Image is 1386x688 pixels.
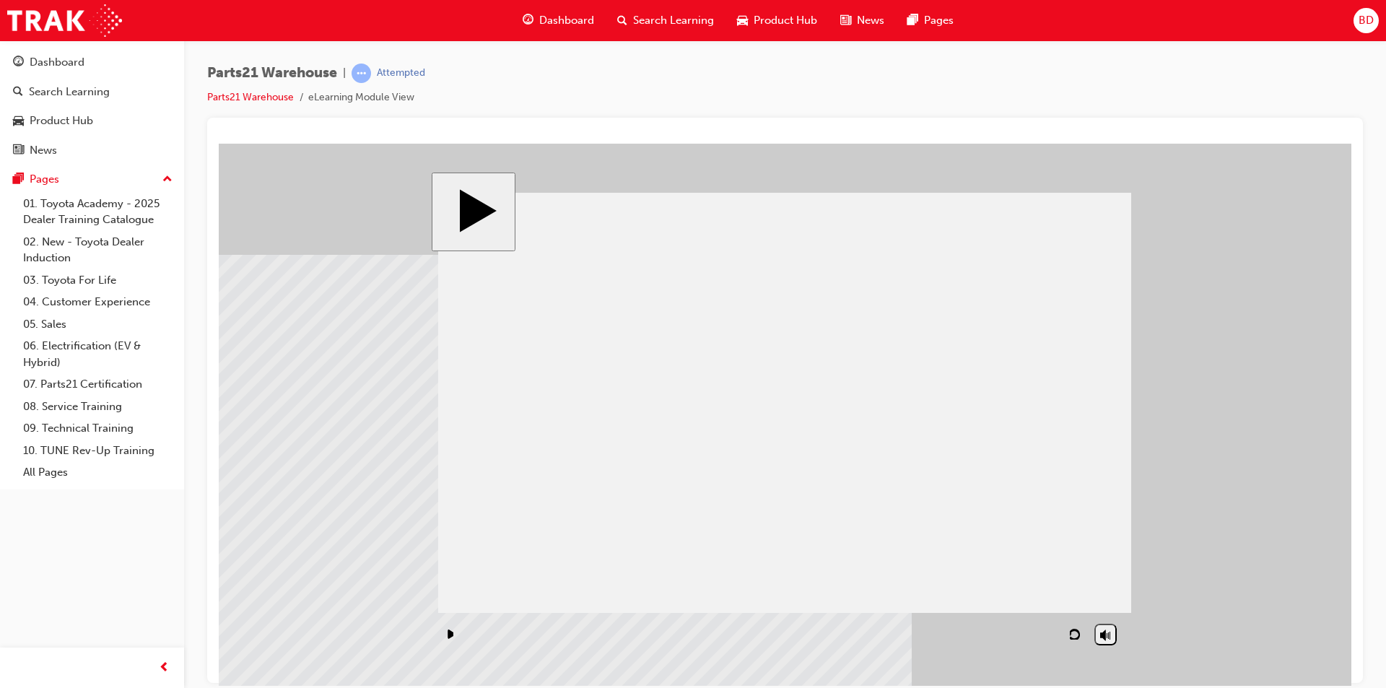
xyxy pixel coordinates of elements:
[213,29,920,513] div: Parts21Warehouse Start Course
[1359,12,1374,29] span: BD
[17,461,178,484] a: All Pages
[539,12,594,29] span: Dashboard
[377,66,425,80] div: Attempted
[523,12,533,30] span: guage-icon
[17,417,178,440] a: 09. Technical Training
[840,12,851,30] span: news-icon
[6,166,178,193] button: Pages
[17,396,178,418] a: 08. Service Training
[13,86,23,99] span: search-icon
[162,170,173,189] span: up-icon
[924,12,954,29] span: Pages
[6,79,178,105] a: Search Learning
[308,90,414,106] li: eLearning Module View
[207,91,294,103] a: Parts21 Warehouse
[6,46,178,166] button: DashboardSearch LearningProduct HubNews
[17,291,178,313] a: 04. Customer Experience
[725,6,829,35] a: car-iconProduct Hub
[896,6,965,35] a: pages-iconPages
[737,12,748,30] span: car-icon
[213,29,297,108] button: Start
[7,4,122,37] img: Trak
[17,231,178,269] a: 02. New - Toyota Dealer Induction
[17,269,178,292] a: 03. Toyota For Life
[13,144,24,157] span: news-icon
[511,6,606,35] a: guage-iconDashboard
[159,659,170,677] span: prev-icon
[13,173,24,186] span: pages-icon
[13,115,24,128] span: car-icon
[617,12,627,30] span: search-icon
[343,65,346,82] span: |
[857,12,884,29] span: News
[17,193,178,231] a: 01. Toyota Academy - 2025 Dealer Training Catalogue
[352,64,371,83] span: learningRecordVerb_ATTEMPT-icon
[207,65,337,82] span: Parts21 Warehouse
[6,137,178,164] a: News
[1354,8,1379,33] button: BD
[633,12,714,29] span: Search Learning
[17,440,178,462] a: 10. TUNE Rev-Up Training
[30,54,84,71] div: Dashboard
[17,335,178,373] a: 06. Electrification (EV & Hybrid)
[13,56,24,69] span: guage-icon
[30,113,93,129] div: Product Hub
[29,84,110,100] div: Search Learning
[6,49,178,76] a: Dashboard
[606,6,725,35] a: search-iconSearch Learning
[6,108,178,134] a: Product Hub
[17,313,178,336] a: 05. Sales
[30,142,57,159] div: News
[17,373,178,396] a: 07. Parts21 Certification
[30,171,59,188] div: Pages
[754,12,817,29] span: Product Hub
[907,12,918,30] span: pages-icon
[829,6,896,35] a: news-iconNews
